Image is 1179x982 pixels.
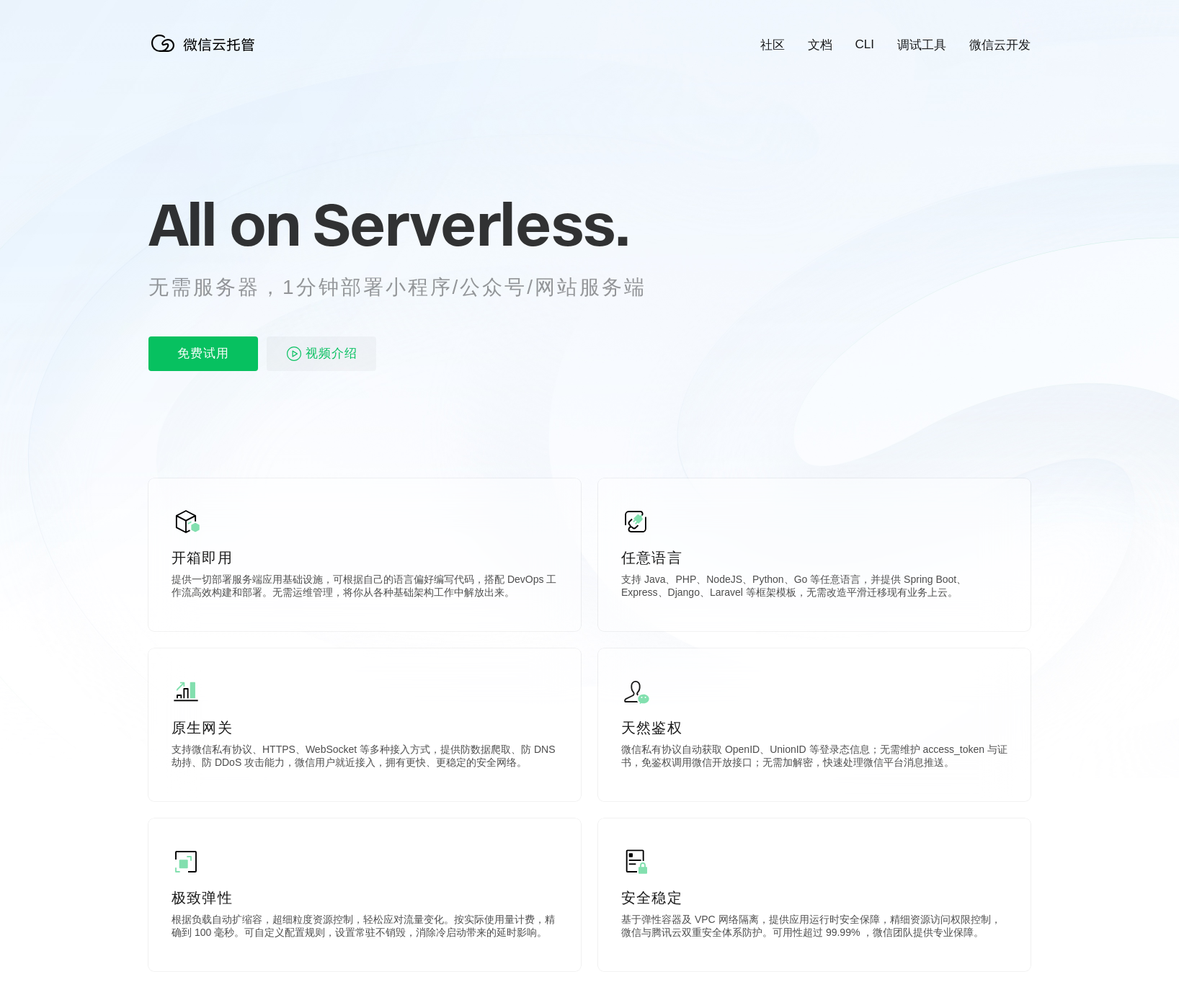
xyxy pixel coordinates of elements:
[621,718,1007,738] p: 天然鉴权
[313,188,629,260] span: Serverless.
[148,273,673,302] p: 无需服务器，1分钟部署小程序/公众号/网站服务端
[969,37,1031,53] a: 微信云开发
[172,888,558,908] p: 极致弹性
[148,336,258,371] p: 免费试用
[306,336,357,371] span: 视频介绍
[148,29,264,58] img: 微信云托管
[148,48,264,60] a: 微信云托管
[172,744,558,772] p: 支持微信私有协议、HTTPS、WebSocket 等多种接入方式，提供防数据爬取、防 DNS 劫持、防 DDoS 攻击能力，微信用户就近接入，拥有更快、更稳定的安全网络。
[760,37,785,53] a: 社区
[855,37,874,52] a: CLI
[621,914,1007,942] p: 基于弹性容器及 VPC 网络隔离，提供应用运行时安全保障，精细资源访问权限控制，微信与腾讯云双重安全体系防护。可用性超过 99.99% ，微信团队提供专业保障。
[148,188,299,260] span: All on
[285,345,303,362] img: video_play.svg
[621,573,1007,602] p: 支持 Java、PHP、NodeJS、Python、Go 等任意语言，并提供 Spring Boot、Express、Django、Laravel 等框架模板，无需改造平滑迁移现有业务上云。
[897,37,946,53] a: 调试工具
[621,744,1007,772] p: 微信私有协议自动获取 OpenID、UnionID 等登录态信息；无需维护 access_token 与证书，免鉴权调用微信开放接口；无需加解密，快速处理微信平台消息推送。
[172,548,558,568] p: 开箱即用
[808,37,832,53] a: 文档
[621,888,1007,908] p: 安全稳定
[172,573,558,602] p: 提供一切部署服务端应用基础设施，可根据自己的语言偏好编写代码，搭配 DevOps 工作流高效构建和部署。无需运维管理，将你从各种基础架构工作中解放出来。
[172,914,558,942] p: 根据负载自动扩缩容，超细粒度资源控制，轻松应对流量变化。按实际使用量计费，精确到 100 毫秒。可自定义配置规则，设置常驻不销毁，消除冷启动带来的延时影响。
[172,718,558,738] p: 原生网关
[621,548,1007,568] p: 任意语言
